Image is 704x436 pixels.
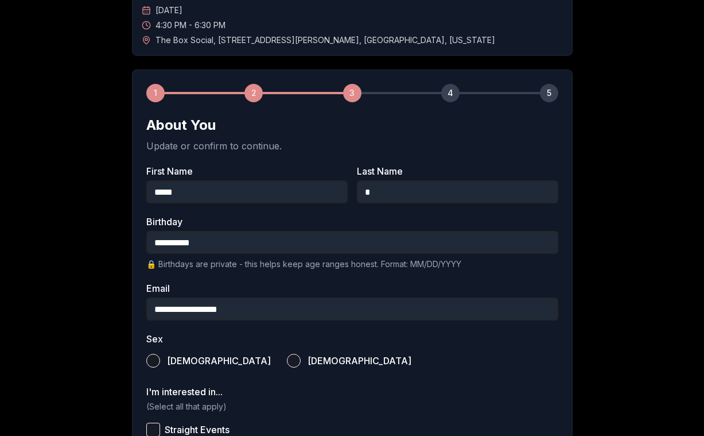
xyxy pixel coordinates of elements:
button: [DEMOGRAPHIC_DATA] [146,354,160,368]
span: [DEMOGRAPHIC_DATA] [167,356,271,365]
div: 4 [441,84,460,102]
p: Update or confirm to continue. [146,139,558,153]
p: (Select all that apply) [146,401,558,412]
label: Sex [146,334,558,344]
p: 🔒 Birthdays are private - this helps keep age ranges honest. Format: MM/DD/YYYY [146,258,558,270]
label: First Name [146,167,348,176]
label: Last Name [357,167,558,176]
span: [DATE] [155,5,182,16]
label: Birthday [146,217,558,226]
label: I'm interested in... [146,387,558,396]
span: 4:30 PM - 6:30 PM [155,20,225,31]
span: Straight Events [165,425,230,434]
button: [DEMOGRAPHIC_DATA] [287,354,301,368]
span: The Box Social , [STREET_ADDRESS][PERSON_NAME] , [GEOGRAPHIC_DATA] , [US_STATE] [155,34,495,46]
div: 5 [540,84,558,102]
h2: About You [146,116,558,134]
div: 1 [146,84,165,102]
label: Email [146,284,558,293]
div: 2 [244,84,263,102]
div: 3 [343,84,361,102]
span: [DEMOGRAPHIC_DATA] [308,356,411,365]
